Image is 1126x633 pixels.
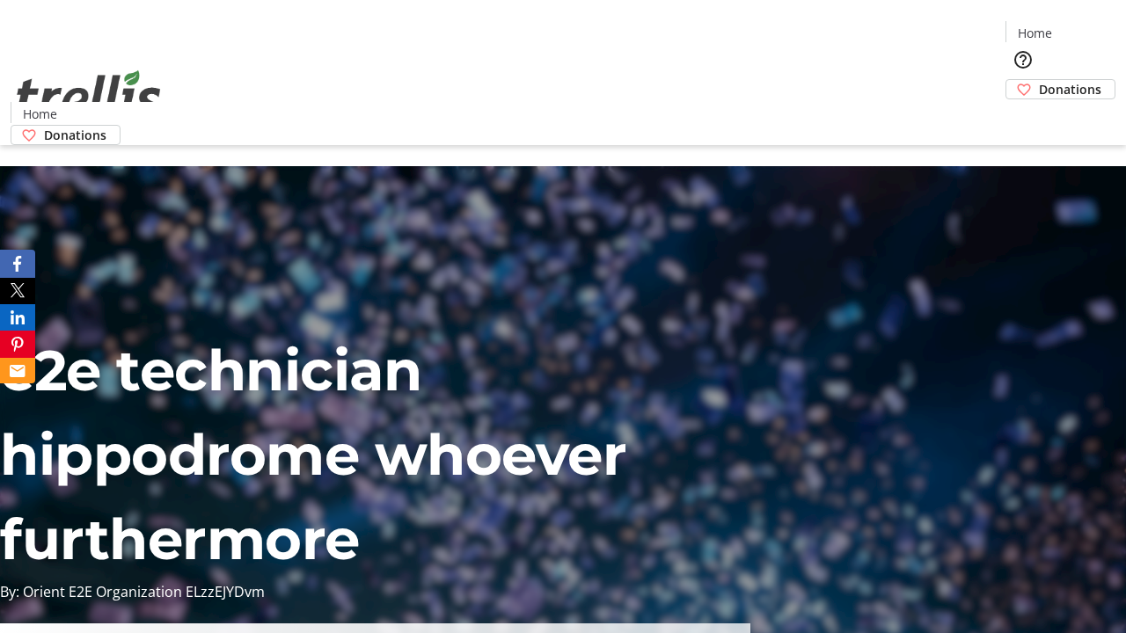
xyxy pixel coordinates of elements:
[11,125,121,145] a: Donations
[1005,99,1041,135] button: Cart
[1005,79,1115,99] a: Donations
[1018,24,1052,42] span: Home
[23,105,57,123] span: Home
[1006,24,1063,42] a: Home
[11,105,68,123] a: Home
[11,51,167,139] img: Orient E2E Organization ELzzEJYDvm's Logo
[44,126,106,144] span: Donations
[1005,42,1041,77] button: Help
[1039,80,1101,98] span: Donations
